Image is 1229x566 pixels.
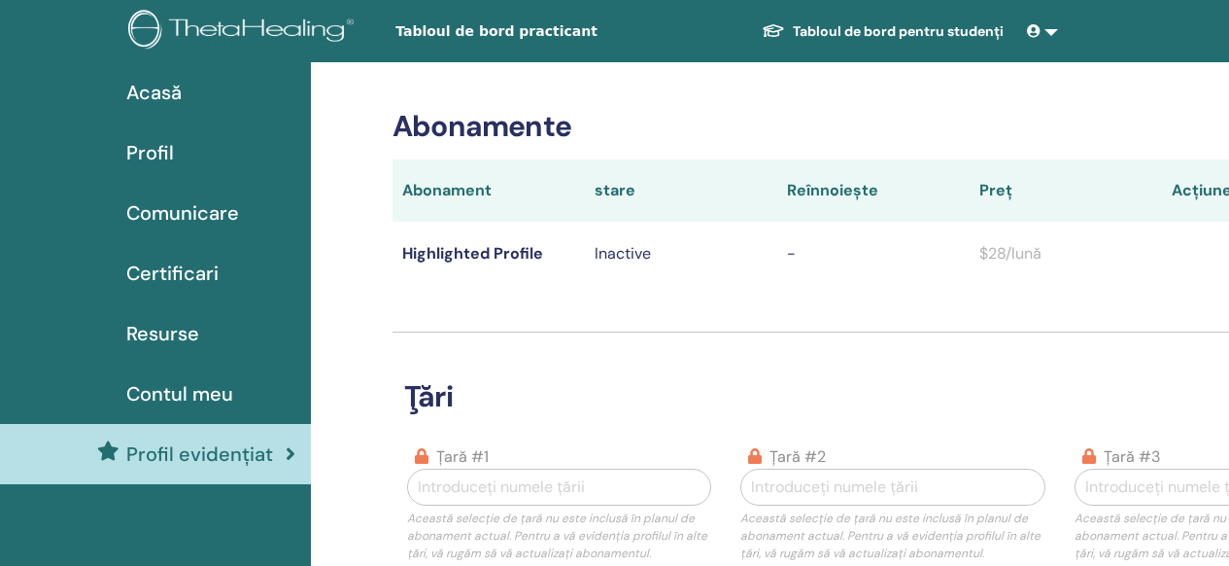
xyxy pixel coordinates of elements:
span: Resurse [126,319,199,348]
label: țară #1 [436,445,489,469]
span: Tabloul de bord practicant [395,21,687,42]
img: logo.png [128,10,360,53]
span: - [787,243,796,264]
img: graduation-cap-white.svg [762,22,785,39]
span: Contul meu [126,379,233,408]
th: Reînnoiește [777,159,970,222]
span: $28/lună [979,243,1041,264]
p: Această selecție de țară nu este inclusă în planul de abonament actual. Pentru a vă evidenția pro... [407,510,711,562]
th: stare [585,159,777,222]
p: Inactive [595,242,768,265]
p: Această selecție de țară nu este inclusă în planul de abonament actual. Pentru a vă evidenția pro... [740,510,1044,562]
th: Preț [970,159,1162,222]
td: Highlighted Profile [393,222,585,285]
span: Acasă [126,78,182,107]
span: Profil [126,138,174,167]
label: țară #2 [769,445,826,469]
label: țară #3 [1104,445,1160,469]
span: Certificari [126,259,219,288]
th: Abonament [393,159,585,222]
span: Profil evidențiat [126,440,273,469]
span: Comunicare [126,198,239,228]
a: Tabloul de bord pentru studenți [746,14,1019,50]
